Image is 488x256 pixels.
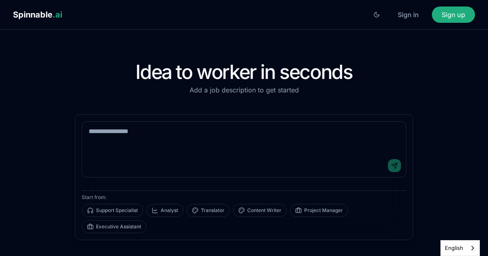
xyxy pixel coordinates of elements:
button: Executive Assistant [82,220,146,233]
span: Spinnable [13,10,62,20]
button: Sign up [432,7,475,23]
span: .ai [52,10,62,20]
button: Analyst [146,204,183,217]
button: Translator [187,204,230,217]
button: Switch to light mode [368,7,385,23]
button: Content Writer [233,204,287,217]
p: Add a job description to get started [75,85,413,95]
button: Sign in [388,7,429,23]
button: Project Manager [290,204,348,217]
h1: Idea to worker in seconds [75,62,413,82]
button: Support Specialist [82,204,143,217]
a: English [441,241,479,256]
aside: Language selected: English [440,240,480,256]
div: Language [440,240,480,256]
p: Start from: [82,194,406,201]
